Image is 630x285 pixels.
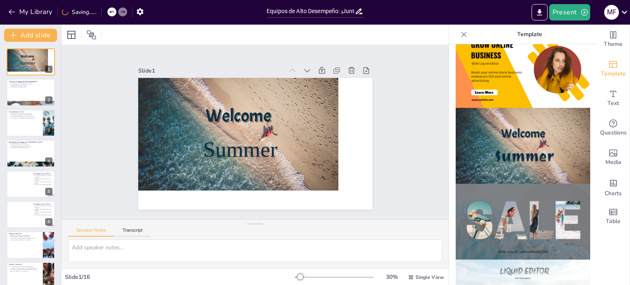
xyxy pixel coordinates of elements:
span: Single View [415,274,444,280]
img: thumb-6.png [456,184,590,260]
p: La toma de decisiones es más efectiva. [9,144,52,146]
button: Add slide [4,29,57,42]
p: Crear un marco sólido para el éxito. [33,184,52,185]
p: Establecer metas claras enfoca los esfuerzos. [33,178,52,181]
button: Speaker Notes [68,228,114,237]
span: Summer [198,126,276,166]
span: Theme [604,40,623,49]
div: Add text boxes [597,84,630,113]
p: La colaboración impulsa el éxito. [9,86,52,88]
button: M F [604,4,619,21]
div: M F [604,5,619,20]
img: thumb-4.png [456,32,590,108]
div: 3 [45,127,52,134]
div: 3 [7,109,55,137]
p: La falta de comunicación causa malentendidos. [9,266,41,267]
span: Summer [20,61,35,66]
p: La satisfacción laboral aumenta en equipos. [9,146,52,147]
p: Fomentar un ambiente de apoyo es esencial. [33,211,52,214]
span: Template [601,69,626,78]
div: 2 [45,96,52,104]
div: Change the overall theme [597,25,630,54]
span: Questions [600,128,627,137]
p: La confianza es fundamental en los equipos. [9,113,41,114]
div: Add charts and graphs [597,172,630,202]
p: Establecer metas claras enfoca los esfuerzos. [33,208,52,211]
p: Características Clave [9,111,41,113]
p: El rendimiento organizacional mejora. [9,147,52,149]
div: Get real-time input from your audience [597,113,630,143]
div: Add a table [597,202,630,231]
div: Slide 1 [153,44,297,82]
div: 1 [7,48,55,75]
span: Position [87,30,96,40]
div: Add ready made slides [597,54,630,84]
input: Insert title [267,5,355,17]
div: 6 [45,218,52,226]
p: Estrategias para el Éxito [33,172,52,175]
p: Reconocer desafíos es el primer paso. [9,270,41,272]
div: 5 [7,171,55,198]
p: Las reuniones regulares mantienen la alineación. [33,175,52,178]
div: 5 [45,188,52,195]
p: Un equipo de alto desempeño es cohesionado. [9,82,52,83]
div: 1 [45,66,52,73]
p: Beneficios de Trabajar en [GEOGRAPHIC_DATA] [9,141,52,144]
p: Ejemplos de Éxito [9,233,41,235]
button: Present [549,4,590,21]
p: Estrategias para el Éxito [33,203,52,205]
p: ¿Qué es un Equipo de Alto Desempeño? [9,80,52,82]
p: La diversidad de habilidades enriquece el equipo. [9,116,41,117]
p: Los equipos optimizan habilidades y recursos. [9,83,52,85]
div: 4 [45,157,52,165]
button: Transcript [114,228,151,237]
p: La diversidad en el equipo es clave. [9,85,52,87]
div: Add images, graphics, shapes or video [597,143,630,172]
p: La resistencia al cambio puede obstaculizar el progreso. [9,269,41,271]
p: El compromiso con la excelencia impulsa resultados. [9,117,41,119]
p: Fomentar un ambiente de apoyo es esencial. [33,181,52,184]
p: Desafíos Comunes [9,263,41,265]
img: thumb-5.png [456,108,590,184]
span: Text [607,99,619,108]
p: La colaboración genera innovación. [9,143,52,144]
span: Media [605,158,621,167]
span: Welcome [21,54,34,59]
span: Table [606,217,621,226]
p: Los resultados sobresalientes son posibles. [9,239,41,241]
p: Las reuniones regulares mantienen la alineación. [33,205,52,208]
button: Export to PowerPoint [532,4,548,21]
button: My Library [6,5,56,18]
div: 7 [7,231,55,258]
p: La comunicación efectiva evita malentendidos. [9,114,41,116]
div: 4 [7,140,55,167]
div: Layout [65,28,78,41]
p: Apple fomenta un ambiente colaborativo. [9,236,41,238]
div: 2 [7,79,55,106]
p: Google utiliza equipos multidisciplinarios. [9,235,41,237]
span: Welcome [208,95,276,130]
div: 7 [45,249,52,256]
div: Saving...... [62,8,96,16]
span: Charts [605,189,622,198]
p: Los conflictos interpersonales crean ambientes tóxicos. [9,267,41,269]
p: Template [470,25,589,44]
p: La inversión en equipos de alto desempeño es clave. [9,238,41,239]
div: 6 [7,201,55,228]
div: Slide 1 / 16 [65,273,295,281]
p: Crear un marco sólido para el éxito. [33,214,52,216]
div: 30 % [382,273,402,281]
